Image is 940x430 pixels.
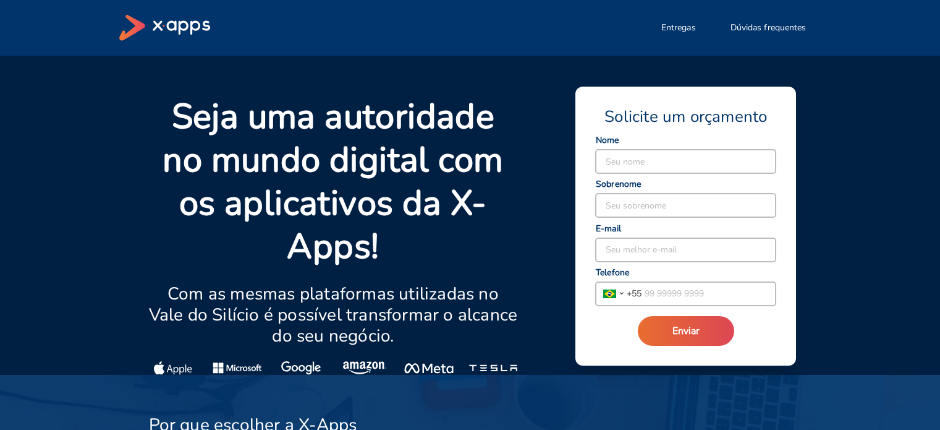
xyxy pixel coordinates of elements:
img: Meta [404,361,453,375]
img: Amazon [343,361,387,375]
span: Solicite um orçamento [604,106,767,127]
span: Entregas [661,22,696,34]
span: Enviar [672,324,700,338]
p: Com as mesmas plataformas utilizadas no Vale do Silício é possível transformar o alcance do seu n... [149,283,518,346]
input: 99 99999 9999 [641,282,776,306]
img: Microsoft [213,361,261,375]
input: Seu melhor e-mail [596,238,776,262]
img: Google [281,361,321,375]
span: + 55 [627,287,641,300]
input: Seu sobrenome [596,194,776,217]
img: Apple [154,361,192,375]
img: Tesla [468,361,517,375]
p: Seja uma autoridade no mundo digital com os aplicativos da X-Apps! [149,95,518,269]
button: Enviar [638,316,734,346]
span: Dúvidas frequentes [730,22,807,34]
button: Entregas [646,15,711,40]
button: Dúvidas frequentes [716,15,821,40]
input: Seu nome [596,150,776,173]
